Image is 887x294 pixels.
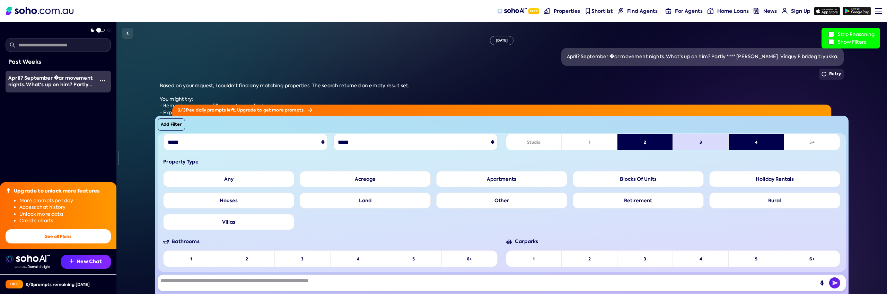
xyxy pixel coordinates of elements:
button: Add Filter [158,118,185,131]
li: 6+ [442,251,497,268]
img: for-agents-nav icon [666,8,671,14]
div: 3 / 3 free daily prompts left. Upgrade to get more prompts. [172,105,831,116]
li: 1 [164,251,219,268]
img: app-store icon [814,7,840,15]
img: Upgrade icon [6,188,11,193]
label: Any [163,171,294,187]
input: Strip Reasoning [828,32,834,37]
li: 4 [673,251,728,268]
img: for-agents-nav icon [782,8,788,14]
img: Send icon [829,277,840,288]
li: 2 [617,134,673,151]
div: [DATE] [490,36,514,45]
img: sohoai logo [6,255,50,263]
label: Blocks Of Units [573,171,704,187]
li: Access chat history [19,204,111,211]
img: google-play icon [843,7,871,15]
span: Based on your request, I couldn't find any matching properties. The search returned an empty resu... [160,82,410,136]
div: April? September �ar movement nights. What's up on him? Partly **** Dush, Frankie. Víriquy F brid... [8,75,94,88]
li: 5+ [784,134,840,151]
div: Past Weeks [8,57,108,66]
img: Soho Logo [6,7,73,15]
span: Find Agents [627,8,658,15]
img: Recommendation icon [70,259,74,263]
a: April? September �ar movement nights. What's up on him? Partly **** [PERSON_NAME]. Víriquy F brid... [6,71,94,92]
img: Sidebar toggle icon [123,29,132,37]
label: Show Filters [827,38,875,46]
li: 3 [673,134,728,151]
label: Acreage [300,171,431,187]
li: Studio [506,134,562,151]
img: Retry icon [822,72,826,77]
img: shortlist-nav icon [585,8,591,14]
span: News [763,8,777,15]
h6: Property Type [163,159,840,166]
span: Properties [554,8,580,15]
button: Send [829,277,840,288]
li: 1 [506,251,562,268]
li: 2 [219,251,275,268]
div: Upgrade to unlock more features [14,188,99,195]
label: Rural [709,193,840,208]
button: See all Plans [6,229,111,243]
li: 5 [386,251,441,268]
label: Other [436,193,567,208]
li: 5 [729,251,784,268]
li: 3 [275,251,330,268]
img: More icon [100,78,105,83]
img: Arrow icon [307,108,312,112]
img: news-nav icon [754,8,759,14]
div: April? September �ar movement nights. What's up on him? Partly **** [PERSON_NAME]. Víriquy F brid... [567,53,838,60]
img: for-agents-nav icon [708,8,713,14]
img: properties-nav icon [544,8,550,14]
label: Houses [163,193,294,208]
li: More prompts per day [19,197,111,204]
img: sohoAI logo [497,8,527,14]
span: Carparks [506,238,840,245]
span: Shortlist [591,8,613,15]
label: Land [300,193,431,208]
label: Villas [163,214,294,230]
li: 2 [562,251,617,268]
li: 6+ [784,251,840,268]
li: 3 [617,251,673,268]
li: 4 [331,251,386,268]
li: Create charts [19,217,111,224]
button: Record Audio [817,277,828,288]
label: Retirement [573,193,704,208]
button: Retry [819,69,844,80]
li: 1 [562,134,617,151]
span: April? September �ar movement nights. What's up on him? Partly **** [PERSON_NAME]. Víriquy F brid... [8,74,93,102]
img: Data provided by Domain Insight [14,265,50,269]
li: Unlock more data [19,211,111,218]
li: 4 [729,134,784,151]
label: Holiday Rentals [709,171,840,187]
div: Free [6,280,23,288]
span: Beta [528,8,539,14]
span: For Agents [675,8,703,15]
label: Apartments [436,171,567,187]
img: Find agents icon [618,8,624,14]
label: Strip Reasoning [827,30,875,38]
span: Sign Up [791,8,810,15]
span: Bathrooms [163,238,498,245]
span: Home Loans [717,8,749,15]
button: New Chat [61,255,111,269]
input: Show Filters [828,39,834,45]
div: 3 / 3 prompts remaining [DATE] [26,282,90,287]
